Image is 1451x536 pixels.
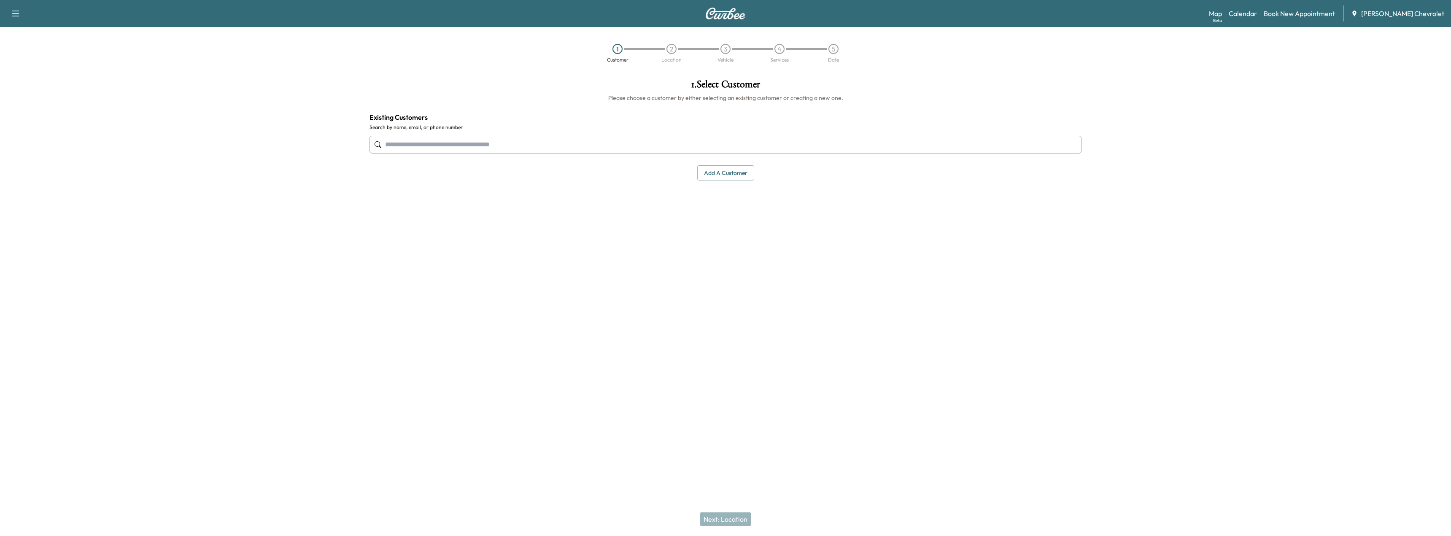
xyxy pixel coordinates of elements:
img: Curbee Logo [705,8,746,19]
div: 2 [666,44,677,54]
a: MapBeta [1209,8,1222,19]
h6: Please choose a customer by either selecting an existing customer or creating a new one. [369,94,1082,102]
a: Book New Appointment [1264,8,1335,19]
div: Customer [607,57,628,62]
button: Add a customer [697,165,754,181]
div: 5 [828,44,839,54]
div: 3 [720,44,731,54]
div: Beta [1213,17,1222,24]
span: [PERSON_NAME] Chevrolet [1361,8,1444,19]
div: 4 [774,44,785,54]
div: Location [661,57,682,62]
div: Date [828,57,839,62]
h4: Existing Customers [369,112,1082,122]
div: Vehicle [717,57,734,62]
a: Calendar [1229,8,1257,19]
div: Services [770,57,789,62]
div: 1 [612,44,623,54]
h1: 1 . Select Customer [369,79,1082,94]
label: Search by name, email, or phone number [369,124,1082,131]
